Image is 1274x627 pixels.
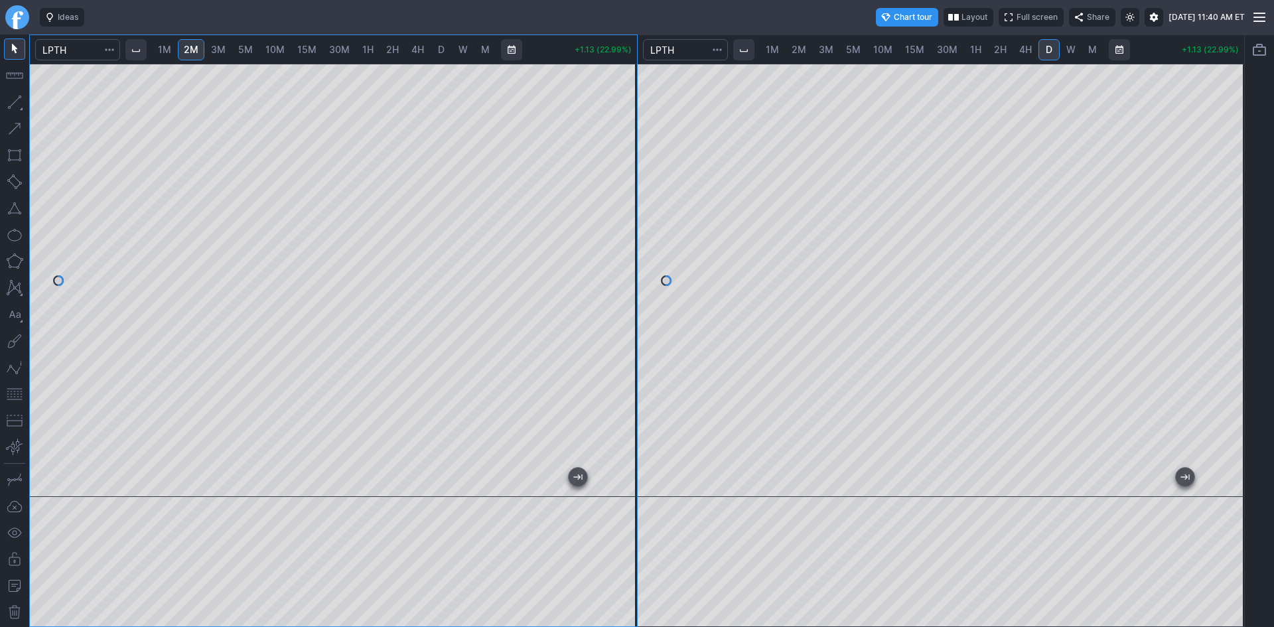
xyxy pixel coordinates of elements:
[905,44,924,55] span: 15M
[1013,39,1038,60] a: 4H
[125,39,147,60] button: Interval
[4,145,25,166] button: Rectangle
[4,118,25,139] button: Arrow
[575,46,632,54] p: +1.13 (22.99%)
[380,39,405,60] a: 2H
[1082,39,1103,60] a: M
[813,39,839,60] a: 3M
[405,39,430,60] a: 4H
[4,224,25,245] button: Ellipse
[760,39,785,60] a: 1M
[291,39,322,60] a: 15M
[1109,39,1130,60] button: Range
[329,44,350,55] span: 30M
[1017,11,1058,24] span: Full screen
[4,549,25,570] button: Lock drawings
[4,251,25,272] button: Polygon
[876,8,938,27] button: Chart tour
[4,357,25,378] button: Elliott waves
[1066,44,1076,55] span: W
[501,39,522,60] button: Range
[4,496,25,517] button: Drawings autosave: Off
[840,39,867,60] a: 5M
[1145,8,1163,27] button: Settings
[4,602,25,623] button: Remove all drawings
[158,44,171,55] span: 1M
[970,44,981,55] span: 1H
[4,171,25,192] button: Rotated rectangle
[819,44,833,55] span: 3M
[937,44,957,55] span: 30M
[766,44,779,55] span: 1M
[786,39,812,60] a: 2M
[873,44,892,55] span: 10M
[459,44,468,55] span: W
[4,38,25,60] button: Mouse
[178,39,204,60] a: 2M
[453,39,474,60] a: W
[4,65,25,86] button: Measure
[211,44,226,55] span: 3M
[438,44,445,55] span: D
[1249,39,1270,60] button: Portfolio watchlist
[40,8,84,27] button: Ideas
[4,304,25,325] button: Text
[1069,8,1115,27] button: Share
[35,39,120,60] input: Search
[846,44,861,55] span: 5M
[323,39,356,60] a: 30M
[1176,468,1194,486] button: Jump to the most recent bar
[994,44,1007,55] span: 2H
[362,44,374,55] span: 1H
[643,39,728,60] input: Search
[899,39,930,60] a: 15M
[238,44,253,55] span: 5M
[4,92,25,113] button: Line
[792,44,806,55] span: 2M
[4,383,25,405] button: Fibonacci retracements
[733,39,754,60] button: Interval
[205,39,232,60] a: 3M
[1168,11,1245,24] span: [DATE] 11:40 AM ET
[5,5,29,29] a: Finviz.com
[1060,39,1082,60] a: W
[961,11,987,24] span: Layout
[474,39,496,60] a: M
[988,39,1013,60] a: 2H
[4,198,25,219] button: Triangle
[58,11,78,24] span: Ideas
[152,39,177,60] a: 1M
[481,44,490,55] span: M
[569,468,587,486] button: Jump to the most recent bar
[100,39,119,60] button: Search
[894,11,932,24] span: Chart tour
[184,44,198,55] span: 2M
[1182,46,1239,54] p: +1.13 (22.99%)
[999,8,1064,27] button: Full screen
[356,39,380,60] a: 1H
[386,44,399,55] span: 2H
[232,39,259,60] a: 5M
[1038,39,1060,60] a: D
[1121,8,1139,27] button: Toggle light mode
[931,39,963,60] a: 30M
[1087,11,1109,24] span: Share
[265,44,285,55] span: 10M
[431,39,452,60] a: D
[1088,44,1097,55] span: M
[4,575,25,596] button: Add note
[4,522,25,543] button: Hide drawings
[4,437,25,458] button: Anchored VWAP
[411,44,424,55] span: 4H
[708,39,727,60] button: Search
[259,39,291,60] a: 10M
[4,410,25,431] button: Position
[867,39,898,60] a: 10M
[1046,44,1052,55] span: D
[964,39,987,60] a: 1H
[297,44,317,55] span: 15M
[1019,44,1032,55] span: 4H
[944,8,993,27] button: Layout
[4,277,25,299] button: XABCD
[4,469,25,490] button: Drawing mode: Single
